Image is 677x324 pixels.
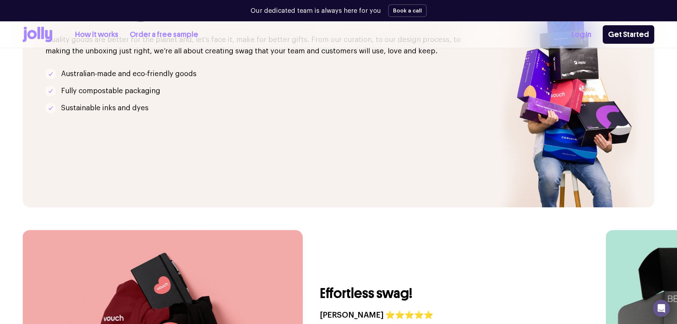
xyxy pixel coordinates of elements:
p: Sustainable inks and dyes [61,102,149,114]
p: Fully compostable packaging [61,85,160,97]
p: Australian-made and eco-friendly goods [61,68,197,80]
button: Book a call [388,4,427,17]
h4: [PERSON_NAME] ⭐⭐⭐⭐⭐ [320,308,433,322]
a: How it works [75,29,118,41]
h3: Effortless swag! [320,284,412,303]
div: Open Intercom Messenger [653,300,670,317]
p: Our dedicated team is always here for you [251,6,381,16]
a: Get Started [603,25,654,44]
a: Log In [571,29,591,41]
a: Order a free sample [130,29,198,41]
